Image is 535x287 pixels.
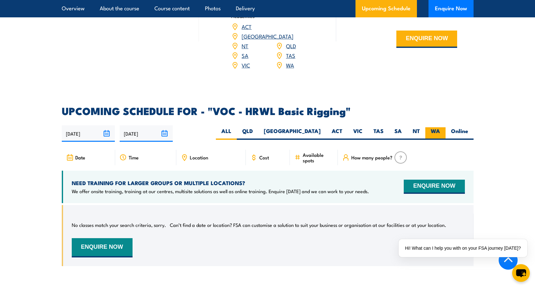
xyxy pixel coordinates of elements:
label: SA [389,127,407,140]
a: [GEOGRAPHIC_DATA] [242,32,293,40]
button: ENQUIRE NOW [72,238,133,257]
label: [GEOGRAPHIC_DATA] [258,127,326,140]
label: QLD [237,127,258,140]
a: SA [242,51,248,59]
p: Can’t find a date or location? FSA can customise a solution to suit your business or organisation... [170,222,446,228]
span: Location [190,155,208,160]
label: ALL [216,127,237,140]
span: Date [75,155,85,160]
a: VIC [242,61,250,69]
h4: NEED TRAINING FOR LARGER GROUPS OR MULTIPLE LOCATIONS? [72,179,369,186]
a: TAS [286,51,295,59]
span: Time [129,155,139,160]
span: Available spots [303,152,333,163]
a: NT [242,42,248,49]
a: QLD [286,42,296,49]
span: Cost [259,155,269,160]
button: chat-button [512,264,530,282]
div: Hi! What can I help you with on your FSA journey [DATE]? [399,239,527,257]
h2: UPCOMING SCHEDULE FOR - "VOC - HRWL Basic Rigging" [62,106,474,115]
label: VIC [348,127,368,140]
p: No classes match your search criteria, sorry. [72,222,166,228]
label: ACT [326,127,348,140]
label: Online [446,127,474,140]
button: ENQUIRE NOW [404,180,465,194]
label: TAS [368,127,389,140]
input: From date [62,125,115,142]
label: WA [425,127,446,140]
label: NT [407,127,425,140]
button: ENQUIRE NOW [396,31,457,48]
p: We offer onsite training, training at our centres, multisite solutions as well as online training... [72,188,369,194]
a: WA [286,61,294,69]
input: To date [120,125,173,142]
a: ACT [242,22,252,30]
span: How many people? [351,155,392,160]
